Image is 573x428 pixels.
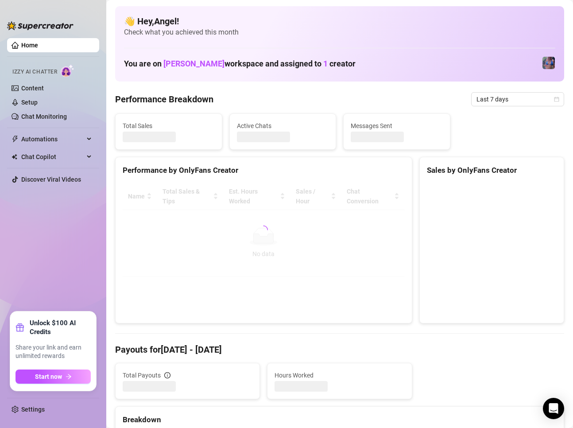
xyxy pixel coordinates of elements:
[12,154,17,160] img: Chat Copilot
[21,99,38,106] a: Setup
[124,59,356,69] h1: You are on workspace and assigned to creator
[543,398,564,419] div: Open Intercom Messenger
[30,319,91,336] strong: Unlock $100 AI Credits
[124,27,555,37] span: Check what you achieved this month
[123,164,405,176] div: Performance by OnlyFans Creator
[115,343,564,356] h4: Payouts for [DATE] - [DATE]
[7,21,74,30] img: logo-BBDzfeDw.svg
[12,136,19,143] span: thunderbolt
[15,343,91,361] span: Share your link and earn unlimited rewards
[15,370,91,384] button: Start nowarrow-right
[163,59,225,68] span: [PERSON_NAME]
[21,406,45,413] a: Settings
[237,121,329,131] span: Active Chats
[258,224,269,235] span: loading
[21,85,44,92] a: Content
[21,150,84,164] span: Chat Copilot
[21,42,38,49] a: Home
[164,372,170,378] span: info-circle
[123,121,215,131] span: Total Sales
[12,68,57,76] span: Izzy AI Chatter
[66,374,72,380] span: arrow-right
[21,132,84,146] span: Automations
[61,64,74,77] img: AI Chatter
[21,176,81,183] a: Discover Viral Videos
[351,121,443,131] span: Messages Sent
[275,370,404,380] span: Hours Worked
[21,113,67,120] a: Chat Monitoring
[323,59,328,68] span: 1
[15,323,24,332] span: gift
[542,57,555,69] img: Jaylie
[476,93,559,106] span: Last 7 days
[115,93,213,105] h4: Performance Breakdown
[124,15,555,27] h4: 👋 Hey, Angel !
[123,414,557,426] div: Breakdown
[427,164,557,176] div: Sales by OnlyFans Creator
[35,373,62,380] span: Start now
[123,370,161,380] span: Total Payouts
[554,97,559,102] span: calendar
